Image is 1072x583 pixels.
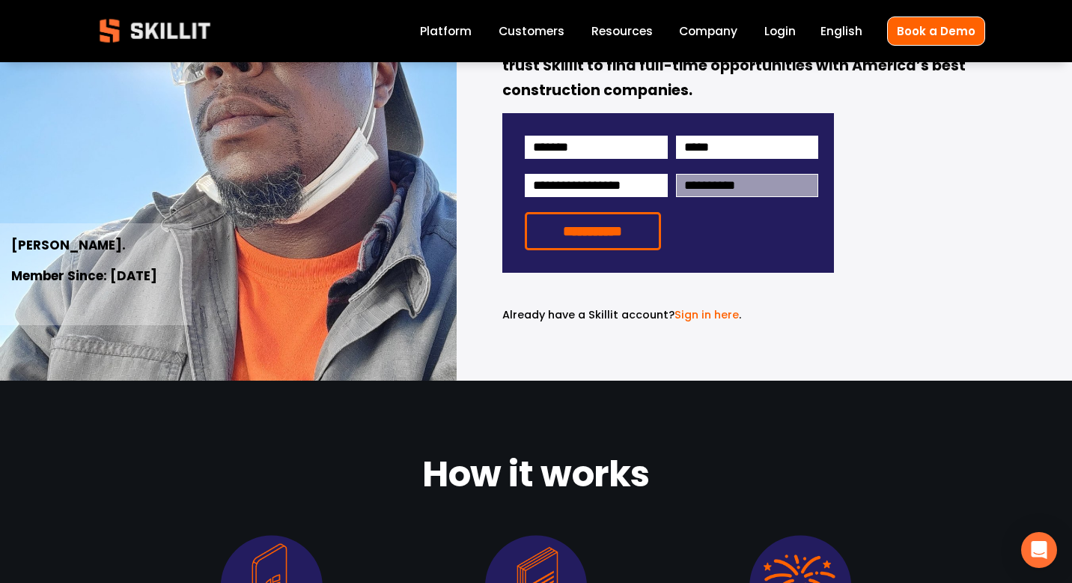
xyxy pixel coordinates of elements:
[764,21,796,41] a: Login
[422,447,649,508] strong: How it works
[11,235,126,257] strong: [PERSON_NAME].
[820,21,862,41] div: language picker
[502,306,834,324] p: .
[1021,532,1057,568] div: Open Intercom Messenger
[502,307,674,322] span: Already have a Skillit account?
[11,266,157,288] strong: Member Since: [DATE]
[679,21,737,41] a: Company
[502,31,984,104] strong: Join America’s fastest-growing database of craft workers who trust Skillit to find full-time oppo...
[591,21,653,41] a: folder dropdown
[591,22,653,40] span: Resources
[820,22,862,40] span: English
[887,16,985,46] a: Book a Demo
[674,307,739,322] a: Sign in here
[420,21,472,41] a: Platform
[499,21,564,41] a: Customers
[87,8,223,53] img: Skillit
